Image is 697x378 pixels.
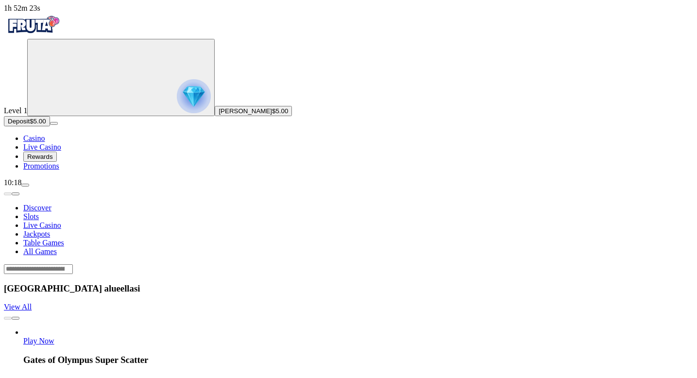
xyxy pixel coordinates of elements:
span: Promotions [23,162,59,170]
a: poker-chip iconLive Casino [23,143,61,151]
button: reward iconRewards [23,152,57,162]
span: $5.00 [30,118,46,125]
a: Jackpots [23,230,50,238]
a: Table Games [23,239,64,247]
a: Discover [23,204,51,212]
a: Slots [23,212,39,221]
button: menu [21,184,29,187]
button: [PERSON_NAME]$5.00 [215,106,292,116]
article: Gates of Olympus Super Scatter [23,328,693,365]
span: Deposit [8,118,30,125]
a: Gates of Olympus Super Scatter [23,337,54,345]
span: Live Casino [23,143,61,151]
span: $5.00 [272,107,288,115]
span: [PERSON_NAME] [219,107,272,115]
nav: Lobby [4,187,693,256]
button: prev slide [4,192,12,195]
nav: Primary [4,13,693,171]
span: 10:18 [4,178,21,187]
img: Fruta [4,13,62,37]
a: Live Casino [23,221,61,229]
span: Rewards [27,153,53,160]
a: diamond iconCasino [23,134,45,142]
h3: [GEOGRAPHIC_DATA] alueellasi [4,283,693,294]
button: reward progress [27,39,215,116]
span: user session time [4,4,40,12]
span: Play Now [23,337,54,345]
header: Lobby [4,187,693,274]
span: Level 1 [4,106,27,115]
button: next slide [12,317,19,320]
h3: Gates of Olympus Super Scatter [23,355,693,365]
button: Depositplus icon$5.00 [4,116,50,126]
button: prev slide [4,317,12,320]
a: All Games [23,247,57,256]
button: menu [50,122,58,125]
img: reward progress [177,79,211,113]
a: gift-inverted iconPromotions [23,162,59,170]
a: View All [4,303,32,311]
span: Casino [23,134,45,142]
a: Fruta [4,30,62,38]
input: Search [4,264,73,274]
button: next slide [12,192,19,195]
